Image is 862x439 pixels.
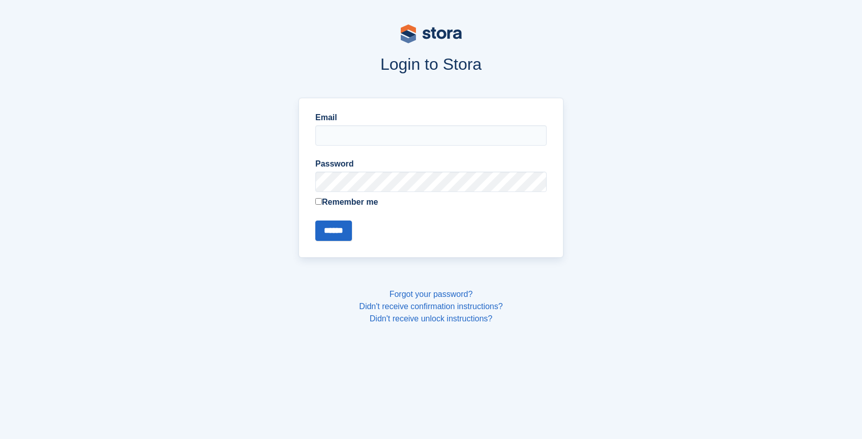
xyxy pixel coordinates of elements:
label: Password [315,158,547,170]
a: Didn't receive confirmation instructions? [359,302,502,311]
a: Didn't receive unlock instructions? [370,314,492,323]
input: Remember me [315,198,322,205]
h1: Login to Stora [105,55,758,73]
img: stora-logo-53a41332b3708ae10de48c4981b4e9114cc0af31d8433b30ea865607fb682f29.svg [401,24,462,43]
label: Remember me [315,196,547,208]
a: Forgot your password? [390,290,473,298]
label: Email [315,112,547,124]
